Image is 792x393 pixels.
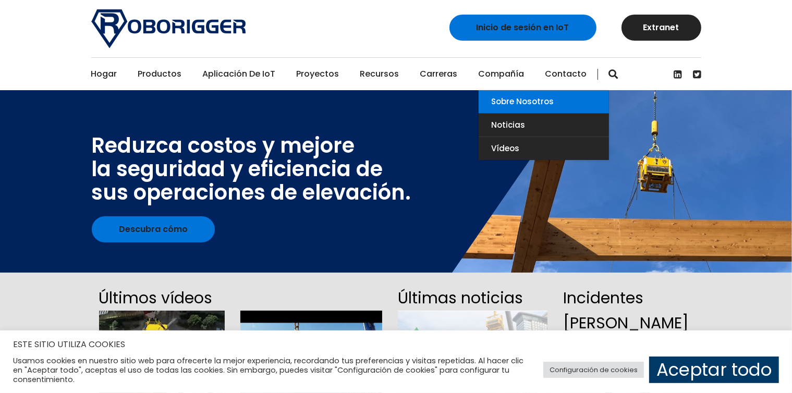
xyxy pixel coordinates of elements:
font: sus operaciones de elevación. [91,178,411,207]
font: Noticias [492,119,526,130]
font: Vídeos [492,143,520,154]
font: Proyectos [297,68,339,80]
a: Hogar [91,58,117,90]
a: Aplicación de IoT [203,58,276,90]
a: Descubra cómo [92,216,215,242]
font: Extranet [643,21,679,33]
a: Aceptar todo [649,357,779,383]
font: Recursos [360,68,399,80]
font: Carreras [420,68,458,80]
font: Hogar [91,68,117,80]
a: Compañía [479,58,525,90]
font: Reduzca costos y mejore [91,131,355,160]
a: Vídeos [479,137,609,160]
a: Recursos [360,58,399,90]
a: Inicio de sesión en IoT [449,15,596,41]
font: Aceptar todo [656,357,772,382]
font: Incidentes [PERSON_NAME] [563,287,689,334]
a: Contacto [545,58,587,90]
font: Sobre nosotros [492,96,554,107]
a: Sobre nosotros [479,90,609,113]
font: Descubra cómo [119,223,188,235]
a: Configuración de cookies [543,362,644,378]
img: Roborigger [91,9,246,48]
a: Productos [138,58,182,90]
a: Noticias [479,114,609,137]
font: Contacto [545,68,587,80]
font: Compañía [479,68,525,80]
font: la seguridad y eficiencia de [91,154,383,183]
font: Usamos cookies en nuestro sitio web para ofrecerte la mejor experiencia, recordando tus preferenc... [13,355,523,385]
font: Inicio de sesión en IoT [477,21,569,33]
font: ESTE SITIO UTILIZA COOKIES [13,338,125,350]
font: Últimos vídeos [99,287,213,309]
font: Aplicación de IoT [203,68,276,80]
font: Últimas noticias [398,287,523,309]
a: Carreras [420,58,458,90]
a: Extranet [622,15,701,41]
a: Proyectos [297,58,339,90]
font: Configuración de cookies [550,365,638,375]
font: Productos [138,68,182,80]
